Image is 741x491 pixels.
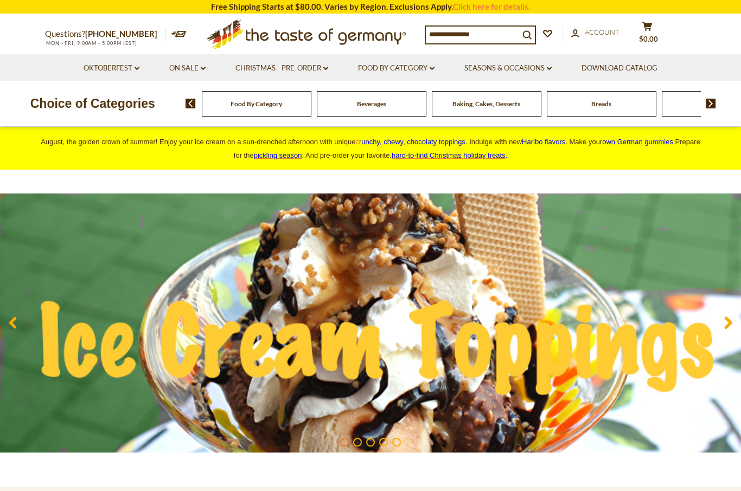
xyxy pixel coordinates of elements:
[585,28,619,36] span: Account
[169,62,206,74] a: On Sale
[452,100,520,108] a: Baking, Cakes, Desserts
[358,62,435,74] a: Food By Category
[571,27,619,38] a: Account
[357,100,386,108] a: Beverages
[464,62,552,74] a: Seasons & Occasions
[591,100,611,108] a: Breads
[582,62,657,74] a: Download Catalog
[639,35,658,43] span: $0.00
[254,151,302,159] a: pickling season
[186,99,196,108] img: previous arrow
[522,138,565,146] a: Haribo flavors
[453,2,530,11] a: Click here for details.
[235,62,328,74] a: Christmas - PRE-ORDER
[392,151,507,159] span: .
[602,138,675,146] a: own German gummies.
[84,62,139,74] a: Oktoberfest
[359,138,465,146] span: runchy, chewy, chocolaty toppings
[45,40,137,46] span: MON - FRI, 9:00AM - 5:00PM (EST)
[392,151,506,159] a: hard-to-find Christmas holiday treats
[231,100,282,108] a: Food By Category
[355,138,465,146] a: crunchy, chewy, chocolaty toppings
[41,138,700,159] span: August, the golden crown of summer! Enjoy your ice cream on a sun-drenched afternoon with unique ...
[631,21,663,48] button: $0.00
[85,29,157,38] a: [PHONE_NUMBER]
[45,27,165,41] p: Questions?
[706,99,716,108] img: next arrow
[602,138,673,146] span: own German gummies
